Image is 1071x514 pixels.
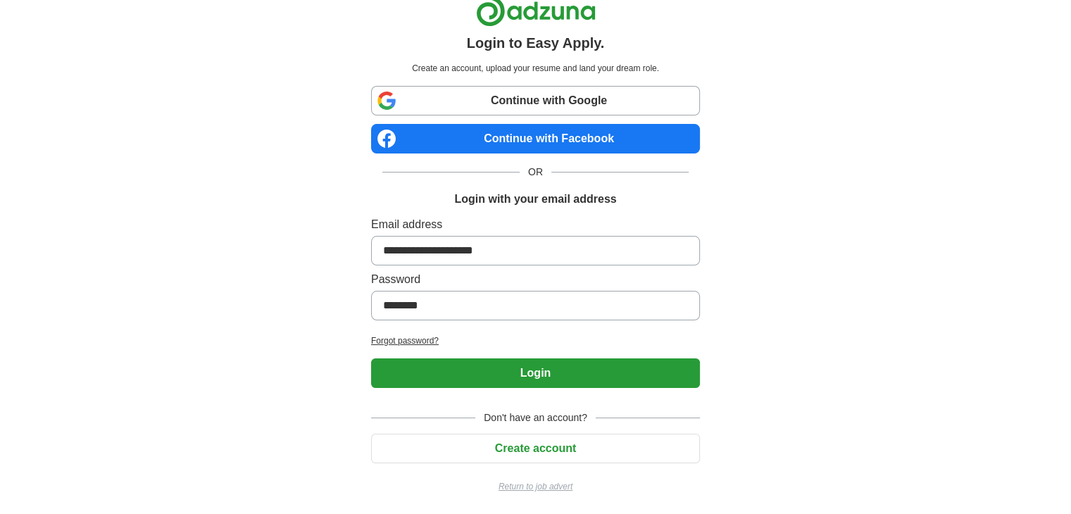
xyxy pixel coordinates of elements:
span: Don't have an account? [475,410,596,425]
span: OR [520,165,551,180]
a: Create account [371,442,700,454]
a: Return to job advert [371,480,700,493]
a: Continue with Google [371,86,700,115]
a: Continue with Facebook [371,124,700,153]
button: Create account [371,434,700,463]
label: Email address [371,216,700,233]
h1: Login to Easy Apply. [467,32,605,54]
button: Login [371,358,700,388]
a: Forgot password? [371,334,700,347]
h1: Login with your email address [454,191,616,208]
p: Create an account, upload your resume and land your dream role. [374,62,697,75]
label: Password [371,271,700,288]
